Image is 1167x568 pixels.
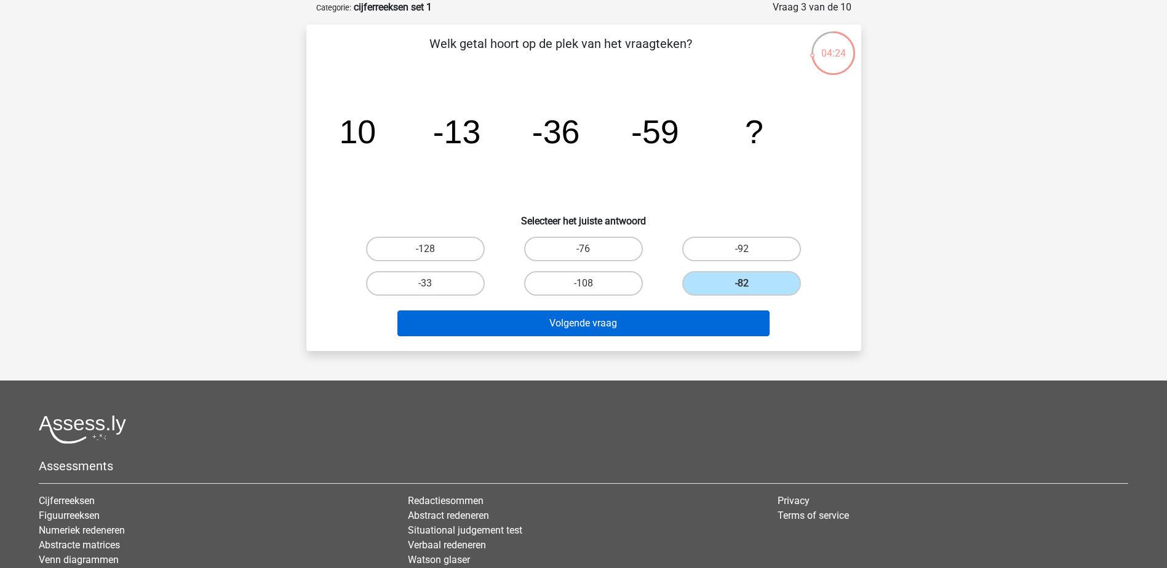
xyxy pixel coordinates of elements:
label: -128 [366,237,485,261]
a: Privacy [778,495,810,507]
a: Redactiesommen [408,495,484,507]
tspan: -13 [432,113,480,150]
a: Figuurreeksen [39,510,100,521]
a: Situational judgement test [408,524,522,536]
label: -33 [366,271,485,296]
a: Cijferreeksen [39,495,95,507]
small: Categorie: [316,3,351,12]
label: -76 [524,237,643,261]
a: Abstract redeneren [408,510,489,521]
a: Watson glaser [408,554,470,566]
p: Welk getal hoort op de plek van het vraagteken? [326,34,795,71]
tspan: ? [745,113,763,150]
tspan: -36 [532,113,580,150]
tspan: -59 [631,113,679,150]
img: Assessly logo [39,415,126,444]
a: Numeriek redeneren [39,524,125,536]
label: -108 [524,271,643,296]
a: Abstracte matrices [39,539,120,551]
a: Venn diagrammen [39,554,119,566]
button: Volgende vraag [397,310,770,336]
h6: Selecteer het juiste antwoord [326,205,842,227]
label: -92 [682,237,801,261]
h5: Assessments [39,459,1128,473]
div: 04:24 [810,30,856,61]
a: Verbaal redeneren [408,539,486,551]
strong: cijferreeksen set 1 [354,1,432,13]
a: Terms of service [778,510,849,521]
tspan: 10 [339,113,376,150]
label: -82 [682,271,801,296]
